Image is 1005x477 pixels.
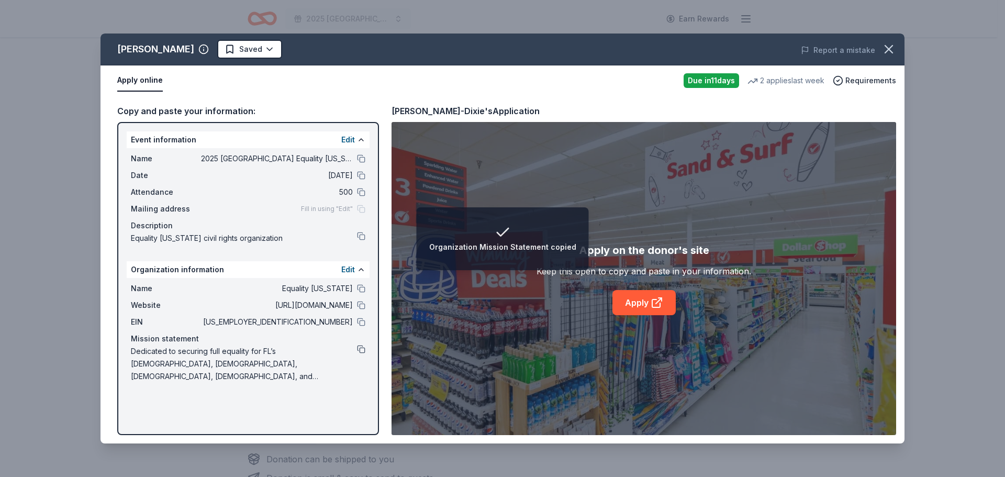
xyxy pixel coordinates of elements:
[201,186,353,198] span: 500
[131,316,201,328] span: EIN
[131,169,201,182] span: Date
[341,263,355,276] button: Edit
[239,43,262,56] span: Saved
[217,40,282,59] button: Saved
[131,282,201,295] span: Name
[801,44,875,57] button: Report a mistake
[117,104,379,118] div: Copy and paste your information:
[127,261,370,278] div: Organization information
[341,134,355,146] button: Edit
[131,219,365,232] div: Description
[131,186,201,198] span: Attendance
[201,316,353,328] span: [US_EMPLOYER_IDENTIFICATION_NUMBER]
[579,242,709,259] div: Apply on the donor's site
[127,131,370,148] div: Event information
[131,203,201,215] span: Mailing address
[201,299,353,312] span: [URL][DOMAIN_NAME]
[429,241,576,253] div: Organization Mission Statement copied
[392,104,540,118] div: [PERSON_NAME]-Dixie's Application
[131,299,201,312] span: Website
[117,41,194,58] div: [PERSON_NAME]
[131,345,357,383] span: Dedicated to securing full equality for FL’s [DEMOGRAPHIC_DATA], [DEMOGRAPHIC_DATA], [DEMOGRAPHIC...
[684,73,739,88] div: Due in 11 days
[833,74,896,87] button: Requirements
[845,74,896,87] span: Requirements
[537,265,751,278] div: Keep this open to copy and paste in your information.
[201,169,353,182] span: [DATE]
[301,205,353,213] span: Fill in using "Edit"
[201,152,353,165] span: 2025 [GEOGRAPHIC_DATA] Equality [US_STATE] Gala
[131,332,365,345] div: Mission statement
[131,152,201,165] span: Name
[612,290,676,315] a: Apply
[747,74,824,87] div: 2 applies last week
[131,232,357,245] span: Equality [US_STATE] civil rights organization
[201,282,353,295] span: Equality [US_STATE]
[117,70,163,92] button: Apply online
